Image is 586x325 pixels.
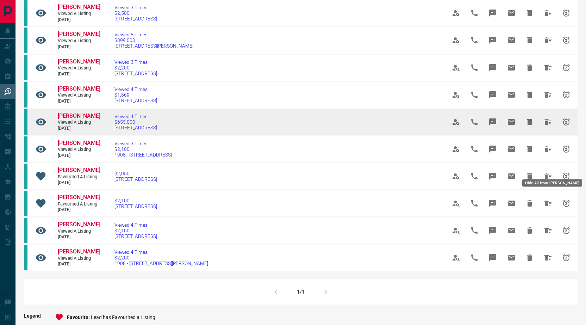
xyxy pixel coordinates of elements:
span: Call [466,114,483,130]
span: Favourited a Listing [58,201,100,207]
span: Viewed 3 Times [114,141,172,146]
div: condos.ca [24,136,27,162]
span: Snooze [558,32,575,49]
span: [DATE] [58,17,100,23]
span: Viewed a Listing [58,65,100,71]
span: [STREET_ADDRESS] [114,16,157,22]
a: [PERSON_NAME] [58,4,100,11]
span: Email [503,195,520,212]
span: Message [484,141,501,158]
span: Email [503,222,520,239]
span: View Profile [448,141,465,158]
span: Email [503,114,520,130]
span: Call [466,59,483,76]
span: Hide [521,86,538,103]
span: [PERSON_NAME] [58,4,100,10]
span: View Profile [448,32,465,49]
div: condos.ca [24,191,27,216]
a: Viewed 4 Times$2,2001908 - [STREET_ADDRESS][PERSON_NAME] [114,249,208,266]
a: [PERSON_NAME] [58,31,100,38]
div: condos.ca [24,245,27,270]
a: [PERSON_NAME] [58,194,100,201]
span: Hide All from Katie Cheung [540,114,556,130]
span: Snooze [558,168,575,185]
span: $2,100 [114,146,172,152]
span: [STREET_ADDRESS][PERSON_NAME] [114,43,193,49]
a: Viewed 3 Times$2,1001908 - [STREET_ADDRESS] [114,141,172,158]
span: $655,000 [114,119,157,125]
div: 1/1 [297,289,305,295]
span: Hide [521,195,538,212]
span: $899,000 [114,37,193,43]
span: [DATE] [58,98,100,104]
span: Hide All from Alkarim Dhalla [540,222,556,239]
span: Hide All from Ashwat Gupta [540,195,556,212]
span: Message [484,5,501,22]
span: View Profile [448,59,465,76]
span: $2,100 [114,198,157,203]
span: Hide [521,249,538,266]
a: [PERSON_NAME] [58,248,100,256]
span: [DATE] [58,180,100,186]
a: Viewed 4 Times$655,000[STREET_ADDRESS] [114,114,157,130]
span: View Profile [448,249,465,266]
a: Viewed 3 Times$2,500[STREET_ADDRESS] [114,5,157,22]
span: Viewed a Listing [58,38,100,44]
span: $2,050 [114,171,157,176]
span: Hide All from Carlos Mancilla [540,59,556,76]
span: View Profile [448,222,465,239]
span: $2,200 [114,65,157,70]
span: Call [466,195,483,212]
span: [DATE] [58,125,100,131]
span: [STREET_ADDRESS] [114,176,157,182]
span: Hide [521,141,538,158]
span: Hide All from Jorge Yeh [540,32,556,49]
span: Message [484,168,501,185]
span: Email [503,59,520,76]
span: Viewed 3 Times [114,59,157,65]
span: Hide All from Arshad Ahmed [540,5,556,22]
a: [PERSON_NAME] [58,112,100,120]
span: Viewed a Listing [58,147,100,153]
span: [PERSON_NAME] [58,58,100,65]
span: View Profile [448,86,465,103]
span: Call [466,141,483,158]
span: Email [503,249,520,266]
span: Favourited a Listing [58,174,100,180]
span: Viewed a Listing [58,119,100,125]
span: [PERSON_NAME] [58,85,100,92]
div: condos.ca [24,82,27,108]
span: [DATE] [58,71,100,77]
span: Lead has Favourited a Listing [91,314,155,320]
div: condos.ca [24,164,27,189]
span: 1908 - [STREET_ADDRESS][PERSON_NAME] [114,260,208,266]
span: [PERSON_NAME] [58,167,100,173]
span: Message [484,59,501,76]
span: [DATE] [58,44,100,50]
a: Viewed 4 Times$1,869[STREET_ADDRESS] [114,86,157,103]
span: View Profile [448,168,465,185]
span: Email [503,86,520,103]
span: Hide [521,114,538,130]
span: [STREET_ADDRESS] [114,70,157,76]
span: [PERSON_NAME] [58,112,100,119]
span: Call [466,86,483,103]
span: Snooze [558,5,575,22]
span: Hide [521,32,538,49]
span: $1,869 [114,92,157,98]
span: Call [466,249,483,266]
span: [DATE] [58,207,100,213]
span: Message [484,32,501,49]
a: [PERSON_NAME] [58,221,100,228]
span: Call [466,5,483,22]
span: $2,100 [114,228,157,233]
span: Viewed 4 Times [114,114,157,119]
a: $2,100[STREET_ADDRESS] [114,198,157,209]
span: Viewed 5 Times [114,32,193,37]
div: condos.ca [24,55,27,80]
span: Snooze [558,141,575,158]
span: Viewed 4 Times [114,222,157,228]
span: [DATE] [58,153,100,159]
span: [STREET_ADDRESS] [114,125,157,130]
